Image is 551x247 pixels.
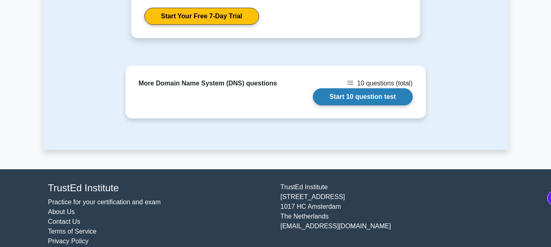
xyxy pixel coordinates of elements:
h4: TrustEd Institute [48,182,271,194]
a: Guide to Domain Name System (DNS) [12,18,115,25]
a: Privacy Policy [48,238,89,245]
div: TrustEd Institute [STREET_ADDRESS] 1017 HC Amsterdam The Netherlands [EMAIL_ADDRESS][DOMAIN_NAME] [276,182,508,246]
a: About Us [48,208,75,215]
a: Start 10 question test [313,88,413,105]
a: Back to Top [12,11,44,17]
a: Contact Us [48,218,80,225]
a: Start Your Free 7-Day Trial [144,8,259,25]
a: Terms of Service [48,228,97,235]
a: Question 2 [12,47,41,54]
div: Outline [3,3,119,11]
a: Question 3 [12,55,41,61]
a: CompTIA Network+ - Domain Name System (DNS) Example Questions [3,25,111,39]
a: Question 1 [12,40,41,47]
a: Practice for your certification and exam [48,199,161,205]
